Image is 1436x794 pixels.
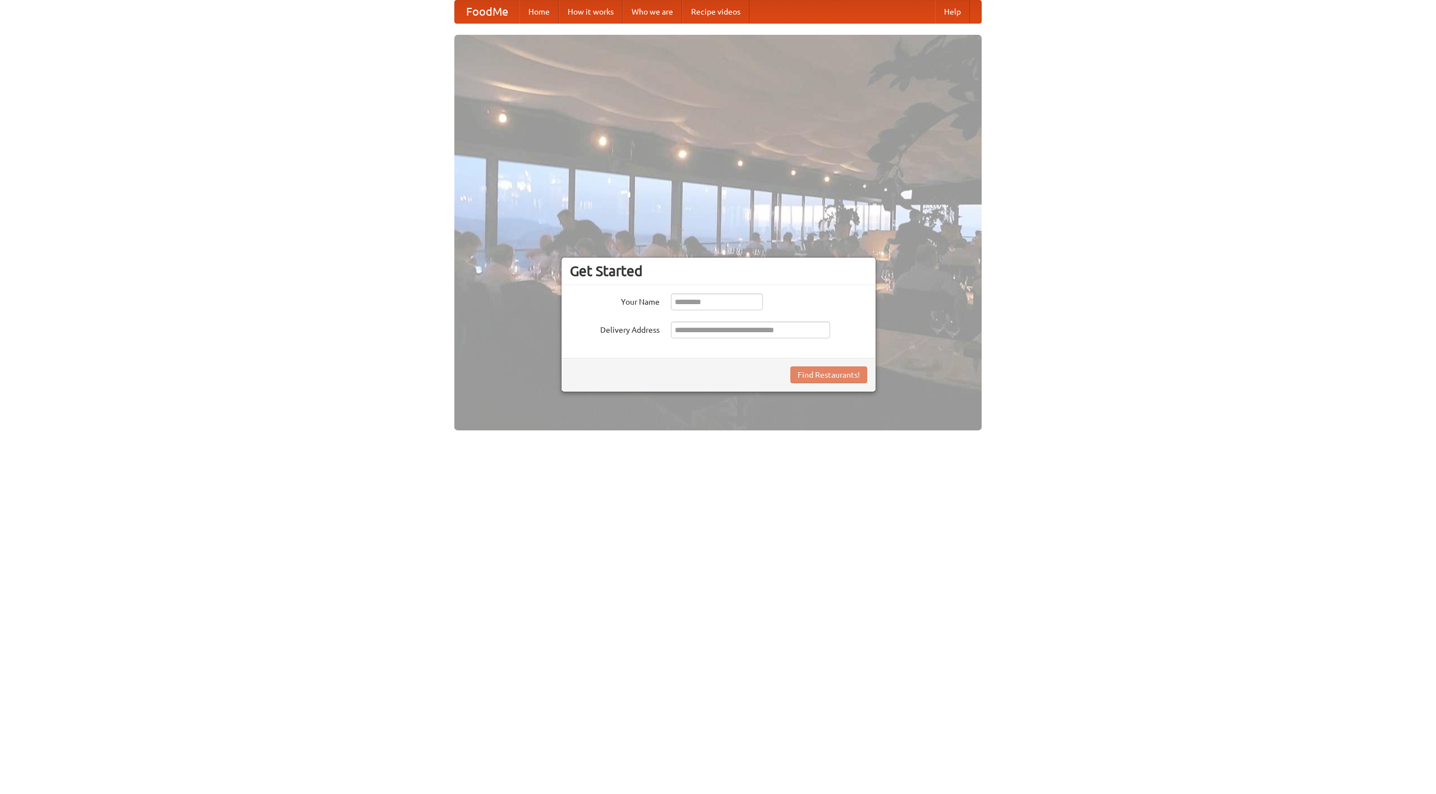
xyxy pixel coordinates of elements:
label: Delivery Address [570,322,660,336]
label: Your Name [570,293,660,307]
button: Find Restaurants! [790,366,867,383]
a: Help [935,1,970,23]
a: Home [519,1,559,23]
a: How it works [559,1,623,23]
h3: Get Started [570,263,867,279]
a: FoodMe [455,1,519,23]
a: Who we are [623,1,682,23]
a: Recipe videos [682,1,749,23]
